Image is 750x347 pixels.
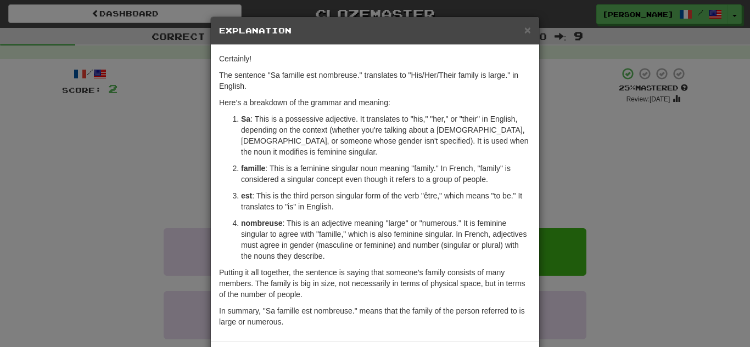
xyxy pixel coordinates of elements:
[219,305,531,327] p: In summary, "Sa famille est nombreuse." means that the family of the person referred to is large ...
[524,24,531,36] button: Close
[219,267,531,300] p: Putting it all together, the sentence is saying that someone's family consists of many members. T...
[219,53,531,64] p: Certainly!
[241,219,282,227] strong: nombreuse
[241,163,531,185] p: : This is a feminine singular noun meaning "family." In French, "family" is considered a singular...
[241,191,252,200] strong: est
[524,24,531,36] span: ×
[241,218,531,261] p: : This is an adjective meaning "large" or "numerous." It is feminine singular to agree with "fami...
[241,164,265,173] strong: famille
[219,97,531,108] p: Here’s a breakdown of the grammar and meaning:
[241,113,531,157] p: : This is a possessive adjective. It translates to "his," "her," or "their" in English, depending...
[241,115,250,123] strong: Sa
[241,190,531,212] p: : This is the third person singular form of the verb "être," which means "to be." It translates t...
[219,25,531,36] h5: Explanation
[219,70,531,92] p: The sentence "Sa famille est nombreuse." translates to "His/Her/Their family is large." in English.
